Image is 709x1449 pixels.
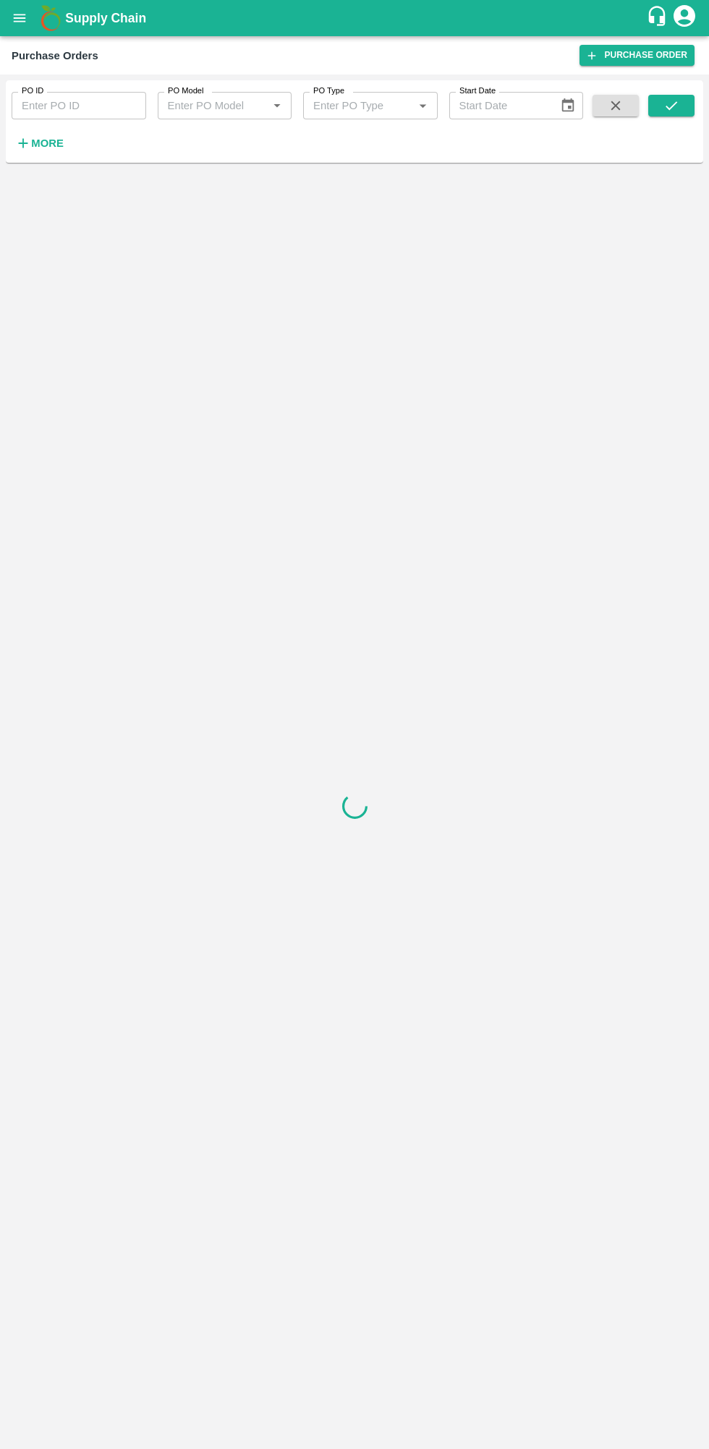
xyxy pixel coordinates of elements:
a: Supply Chain [65,8,646,28]
button: Choose date [554,92,582,119]
input: Start Date [449,92,548,119]
label: Start Date [459,85,496,97]
input: Enter PO Type [307,96,409,115]
div: customer-support [646,5,671,31]
b: Supply Chain [65,11,146,25]
button: Open [413,96,432,115]
label: PO Model [168,85,204,97]
label: PO Type [313,85,344,97]
div: Purchase Orders [12,46,98,65]
strong: More [31,137,64,149]
button: More [12,131,67,156]
button: Open [268,96,286,115]
input: Enter PO Model [162,96,264,115]
input: Enter PO ID [12,92,146,119]
img: logo [36,4,65,33]
label: PO ID [22,85,43,97]
a: Purchase Order [579,45,695,66]
button: open drawer [3,1,36,35]
div: account of current user [671,3,697,33]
